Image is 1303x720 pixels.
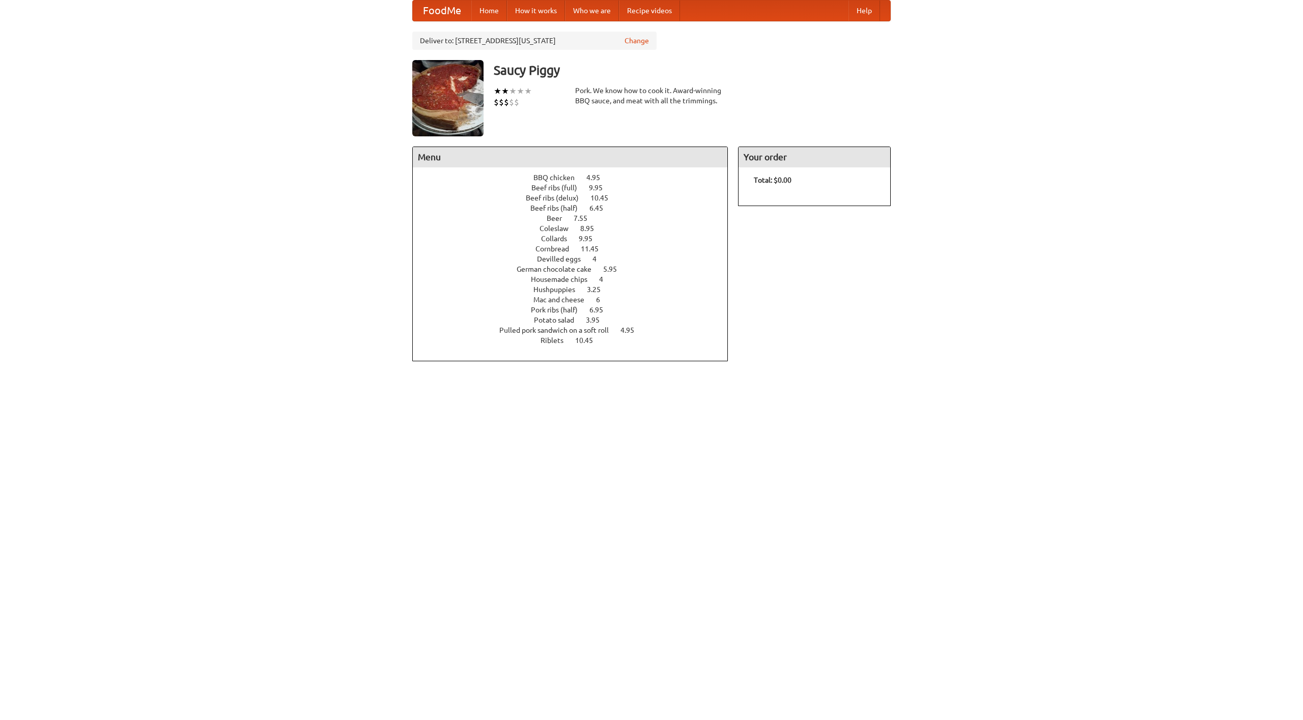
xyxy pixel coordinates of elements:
a: Potato salad 3.95 [534,316,618,324]
span: 3.25 [587,285,611,294]
a: Beef ribs (delux) 10.45 [526,194,627,202]
a: Hushpuppies 3.25 [533,285,619,294]
li: $ [499,97,504,108]
a: Devilled eggs 4 [537,255,615,263]
a: Housemade chips 4 [531,275,622,283]
a: Coleslaw 8.95 [540,224,613,233]
span: Beer [547,214,572,222]
span: Cornbread [535,245,579,253]
span: BBQ chicken [533,174,585,182]
span: Beef ribs (delux) [526,194,589,202]
span: 5.95 [603,265,627,273]
span: Riblets [541,336,574,344]
span: 3.95 [586,316,610,324]
a: Beef ribs (full) 9.95 [531,184,621,192]
span: 8.95 [580,224,604,233]
span: Hushpuppies [533,285,585,294]
span: 6 [596,296,610,304]
span: 4 [592,255,607,263]
a: How it works [507,1,565,21]
span: Potato salad [534,316,584,324]
span: Coleslaw [540,224,579,233]
span: 6.95 [589,306,613,314]
a: Beer 7.55 [547,214,606,222]
a: German chocolate cake 5.95 [517,265,636,273]
img: angular.jpg [412,60,484,136]
a: Pulled pork sandwich on a soft roll 4.95 [499,326,653,334]
a: Help [848,1,880,21]
span: 9.95 [579,235,603,243]
a: Home [471,1,507,21]
span: Beef ribs (half) [530,204,588,212]
a: Pork ribs (half) 6.95 [531,306,622,314]
li: $ [504,97,509,108]
a: Beef ribs (half) 6.45 [530,204,622,212]
a: Who we are [565,1,619,21]
li: ★ [517,85,524,97]
span: 9.95 [589,184,613,192]
li: ★ [494,85,501,97]
span: 7.55 [574,214,598,222]
span: German chocolate cake [517,265,602,273]
li: $ [514,97,519,108]
h4: Menu [413,147,727,167]
span: Pulled pork sandwich on a soft roll [499,326,619,334]
span: Pork ribs (half) [531,306,588,314]
a: Riblets 10.45 [541,336,612,344]
span: Beef ribs (full) [531,184,587,192]
span: 4 [599,275,613,283]
span: 10.45 [590,194,618,202]
span: Devilled eggs [537,255,591,263]
div: Deliver to: [STREET_ADDRESS][US_STATE] [412,32,657,50]
div: Pork. We know how to cook it. Award-winning BBQ sauce, and meat with all the trimmings. [575,85,728,106]
h4: Your order [739,147,890,167]
a: Cornbread 11.45 [535,245,617,253]
li: $ [494,97,499,108]
li: ★ [501,85,509,97]
li: ★ [524,85,532,97]
a: Recipe videos [619,1,680,21]
span: Collards [541,235,577,243]
a: Collards 9.95 [541,235,611,243]
a: FoodMe [413,1,471,21]
span: 10.45 [575,336,603,344]
span: 4.95 [620,326,644,334]
a: BBQ chicken 4.95 [533,174,619,182]
h3: Saucy Piggy [494,60,891,80]
li: $ [509,97,514,108]
span: 4.95 [586,174,610,182]
span: 6.45 [589,204,613,212]
span: Mac and cheese [533,296,594,304]
li: ★ [509,85,517,97]
a: Change [625,36,649,46]
span: Housemade chips [531,275,598,283]
b: Total: $0.00 [754,176,791,184]
a: Mac and cheese 6 [533,296,619,304]
span: 11.45 [581,245,609,253]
